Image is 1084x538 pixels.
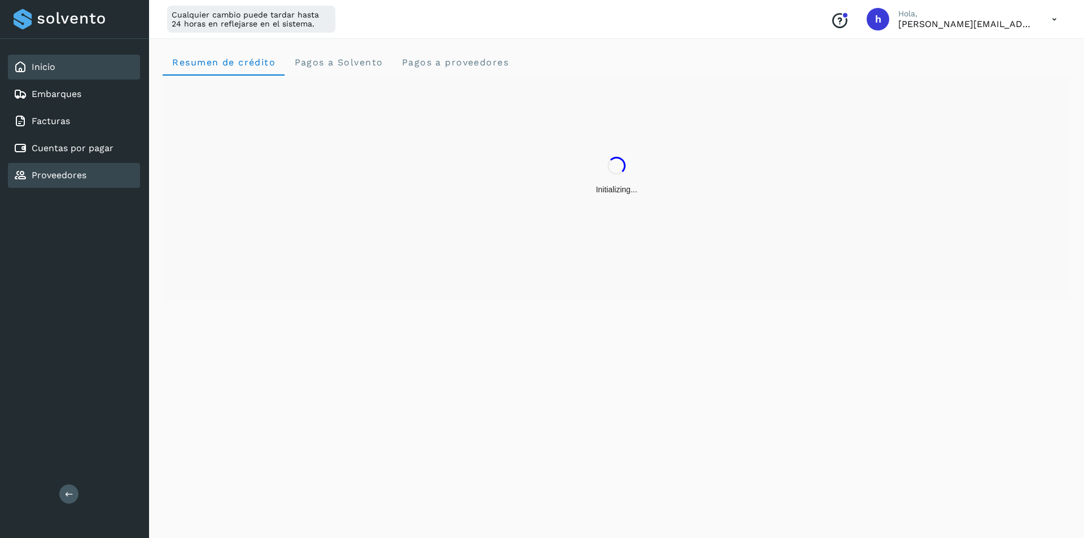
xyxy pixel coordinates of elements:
[172,57,276,68] span: Resumen de crédito
[8,55,140,80] div: Inicio
[898,9,1034,19] p: Hola,
[32,170,86,180] a: Proveedores
[8,109,140,134] div: Facturas
[167,6,335,33] div: Cualquier cambio puede tardar hasta 24 horas en reflejarse en el sistema.
[32,89,81,99] a: Embarques
[32,116,70,126] a: Facturas
[401,57,509,68] span: Pagos a proveedores
[898,19,1034,29] p: horacio@etv1.com.mx
[8,136,140,161] div: Cuentas por pagar
[32,143,113,153] a: Cuentas por pagar
[8,82,140,107] div: Embarques
[8,163,140,188] div: Proveedores
[32,61,55,72] a: Inicio
[294,57,383,68] span: Pagos a Solvento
